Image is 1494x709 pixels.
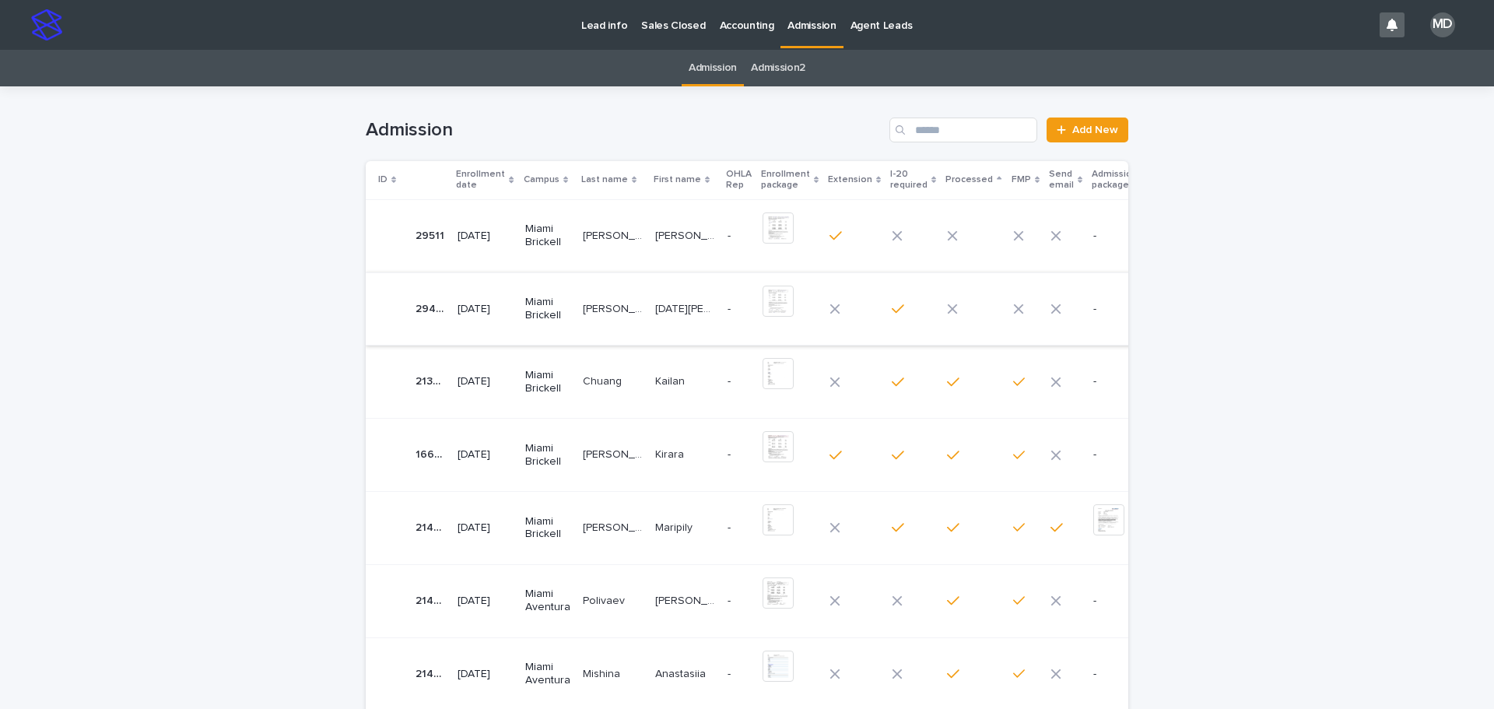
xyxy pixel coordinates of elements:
p: 21345 [416,372,448,388]
p: Cruz Concepcion [583,518,646,535]
p: - [728,375,750,388]
p: Campus [524,171,559,188]
p: Miami Brickell [525,515,570,542]
p: [PERSON_NAME] [583,300,646,316]
p: [DATE] [458,448,512,462]
a: Admission2 [751,50,805,86]
p: Polivaev [583,591,628,608]
img: stacker-logo-s-only.png [31,9,62,40]
p: 21432 [416,518,448,535]
p: [DATE] [458,375,512,388]
p: [DATE] [458,595,512,608]
p: [DATE] [458,668,512,681]
p: Enrollment date [456,166,505,195]
p: Last name [581,171,628,188]
p: Navas Gonzalez [583,226,646,243]
p: Chuang [583,372,625,388]
p: First name [654,171,701,188]
p: - [1093,375,1146,388]
p: [DATE] [458,521,512,535]
p: - [1093,303,1146,316]
p: Lucia Ariana [655,300,718,316]
p: - [1093,448,1146,462]
p: I-20 required [890,166,928,195]
p: Maripily [655,518,696,535]
p: - [728,668,750,681]
p: Maria Alejandra [655,226,718,243]
p: Miami Brickell [525,296,570,322]
p: Anastasiia [655,665,709,681]
p: - [1093,668,1146,681]
p: FMP [1012,171,1031,188]
tr: 1661416614 [DATE]Miami Brickell[PERSON_NAME][PERSON_NAME] KiraraKirara -- [366,419,1171,492]
p: Enrollment package [761,166,810,195]
p: 16614 [416,445,448,462]
p: - [728,595,750,608]
tr: 2951129511 [DATE]Miami Brickell[PERSON_NAME][PERSON_NAME] [PERSON_NAME] [PERSON_NAME][PERSON_NAME... [366,199,1171,272]
span: Add New [1072,125,1118,135]
p: - [728,230,750,243]
div: MD [1430,12,1455,37]
p: Kirara [655,445,687,462]
p: - [728,448,750,462]
p: Send email [1049,166,1074,195]
p: 29511 [416,226,447,243]
a: Add New [1047,118,1128,142]
p: - [1093,595,1146,608]
p: 29402 [416,300,448,316]
p: Miami Brickell [525,442,570,469]
p: [DATE] [458,230,512,243]
p: - [1093,230,1146,243]
p: 21465 [416,591,448,608]
tr: 2134521345 [DATE]Miami BrickellChuangChuang KailanKailan -- [366,346,1171,419]
p: Miami Aventura [525,588,570,614]
p: Mishina [583,665,623,681]
p: [PERSON_NAME] [655,591,718,608]
p: - [728,521,750,535]
p: Admission package [1092,166,1138,195]
p: Extension [828,171,872,188]
p: [PERSON_NAME] [583,445,646,462]
p: Miami Brickell [525,223,570,249]
input: Search [889,118,1037,142]
tr: 2940229402 [DATE]Miami Brickell[PERSON_NAME][PERSON_NAME] [DATE][PERSON_NAME][DATE][PERSON_NAME] -- [366,272,1171,346]
p: Miami Aventura [525,661,570,687]
h1: Admission [366,119,883,142]
p: - [728,303,750,316]
p: 21482 [416,665,448,681]
p: [DATE] [458,303,512,316]
p: OHLA Rep [726,166,752,195]
tr: 2146521465 [DATE]Miami AventuraPolivaevPolivaev [PERSON_NAME][PERSON_NAME] -- [366,564,1171,637]
p: Processed [945,171,993,188]
tr: 2143221432 [DATE]Miami Brickell[PERSON_NAME][PERSON_NAME] MaripilyMaripily - [366,491,1171,564]
a: Admission [689,50,737,86]
p: Kailan [655,372,688,388]
p: Miami Brickell [525,369,570,395]
p: ID [378,171,388,188]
